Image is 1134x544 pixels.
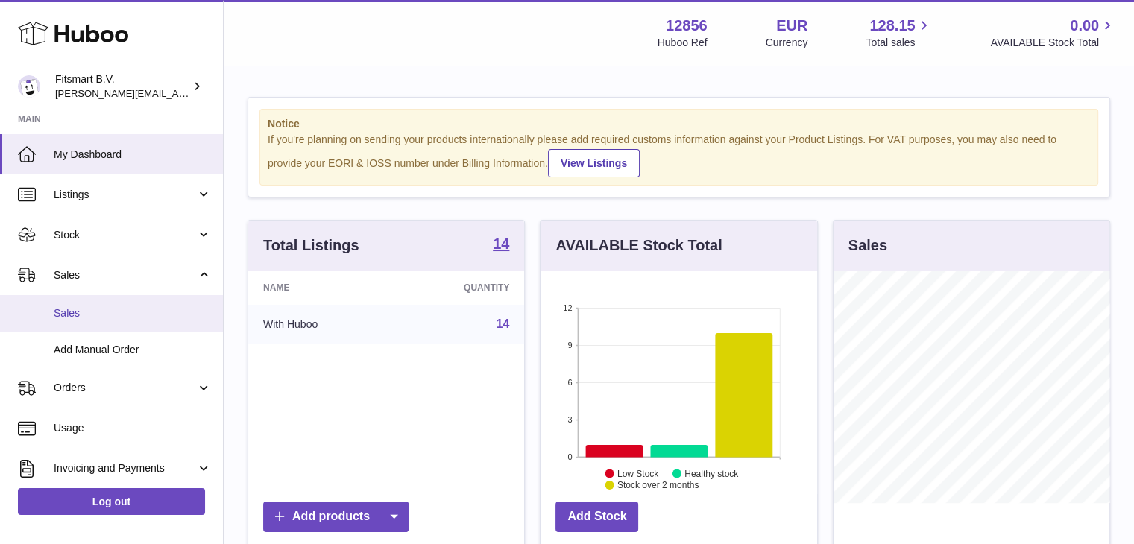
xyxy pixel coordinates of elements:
[493,236,509,254] a: 14
[248,305,394,344] td: With Huboo
[568,378,573,387] text: 6
[776,16,807,36] strong: EUR
[869,16,915,36] span: 128.15
[568,452,573,461] text: 0
[1070,16,1099,36] span: 0.00
[658,36,708,50] div: Huboo Ref
[568,341,573,350] text: 9
[666,16,708,36] strong: 12856
[555,502,638,532] a: Add Stock
[684,468,739,478] text: Healthy stock
[18,488,205,515] a: Log out
[18,75,40,98] img: jonathan@leaderoo.com
[990,36,1116,50] span: AVAILABLE Stock Total
[248,271,394,305] th: Name
[54,268,196,282] span: Sales
[493,236,509,251] strong: 14
[54,306,212,320] span: Sales
[555,235,722,256] h3: AVAILABLE Stock Total
[263,235,359,256] h3: Total Listings
[548,149,640,177] a: View Listings
[268,133,1090,177] div: If you're planning on sending your products internationally please add required customs informati...
[55,72,189,101] div: Fitsmart B.V.
[54,148,212,162] span: My Dashboard
[866,36,932,50] span: Total sales
[568,415,573,424] text: 3
[564,303,573,312] text: 12
[54,188,196,202] span: Listings
[54,228,196,242] span: Stock
[617,468,659,478] text: Low Stock
[263,502,409,532] a: Add products
[497,317,510,330] a: 14
[617,480,699,490] text: Stock over 2 months
[54,461,196,475] span: Invoicing and Payments
[866,16,932,50] a: 128.15 Total sales
[848,235,887,256] h3: Sales
[54,343,212,357] span: Add Manual Order
[54,381,196,395] span: Orders
[55,87,299,99] span: [PERSON_NAME][EMAIL_ADDRESS][DOMAIN_NAME]
[766,36,808,50] div: Currency
[394,271,524,305] th: Quantity
[990,16,1116,50] a: 0.00 AVAILABLE Stock Total
[54,421,212,435] span: Usage
[268,117,1090,131] strong: Notice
